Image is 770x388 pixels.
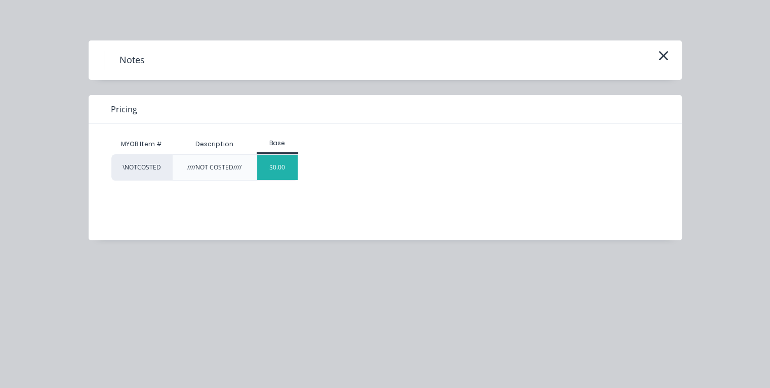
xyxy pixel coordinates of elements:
[111,154,172,181] div: \NOTCOSTED
[104,51,160,70] h4: Notes
[257,139,299,148] div: Base
[187,132,241,157] div: Description
[187,163,241,172] div: ////NOT COSTED////
[111,134,172,154] div: MYOB Item #
[111,103,137,115] span: Pricing
[257,155,298,180] div: $0.00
